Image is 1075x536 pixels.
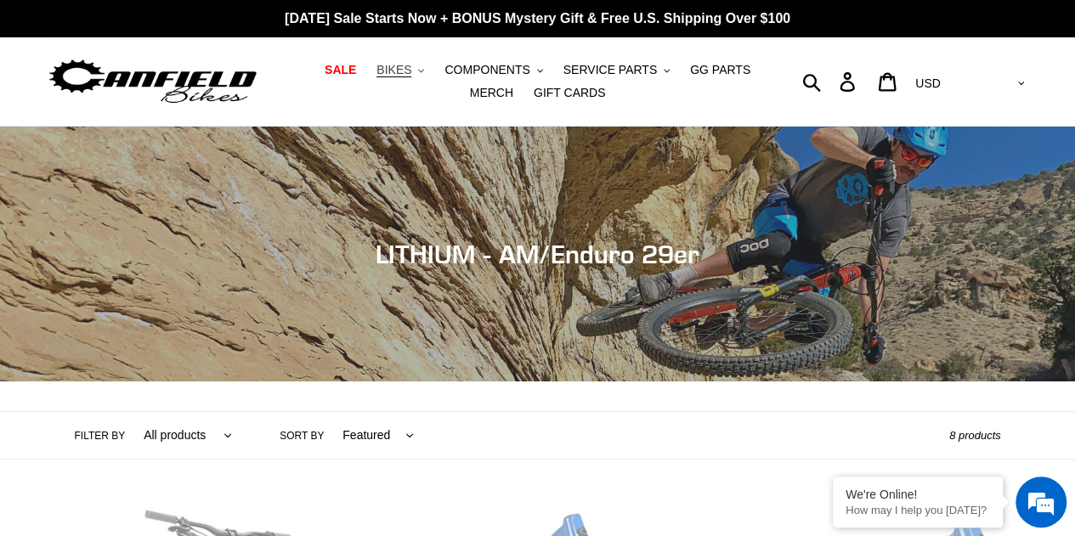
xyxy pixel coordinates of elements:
[376,63,411,77] span: BIKES
[470,86,513,100] span: MERCH
[47,55,259,109] img: Canfield Bikes
[8,356,324,415] textarea: Type your message and hit 'Enter'
[690,63,750,77] span: GG PARTS
[436,59,551,82] button: COMPONENTS
[114,95,311,117] div: Chat with us now
[444,63,529,77] span: COMPONENTS
[846,504,990,516] p: How may I help you today?
[54,85,97,127] img: d_696896380_company_1647369064580_696896380
[461,82,522,104] a: MERCH
[316,59,365,82] a: SALE
[949,429,1001,442] span: 8 products
[279,8,320,49] div: Minimize live chat window
[846,488,990,501] div: We're Online!
[376,239,699,269] span: LITHIUM - AM/Enduro 29er
[368,59,433,82] button: BIKES
[19,93,44,119] div: Navigation go back
[280,428,324,443] label: Sort by
[75,428,126,443] label: Filter by
[325,63,356,77] span: SALE
[534,86,606,100] span: GIFT CARDS
[563,63,657,77] span: SERVICE PARTS
[99,160,235,331] span: We're online!
[682,59,759,82] a: GG PARTS
[525,82,614,104] a: GIFT CARDS
[555,59,678,82] button: SERVICE PARTS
